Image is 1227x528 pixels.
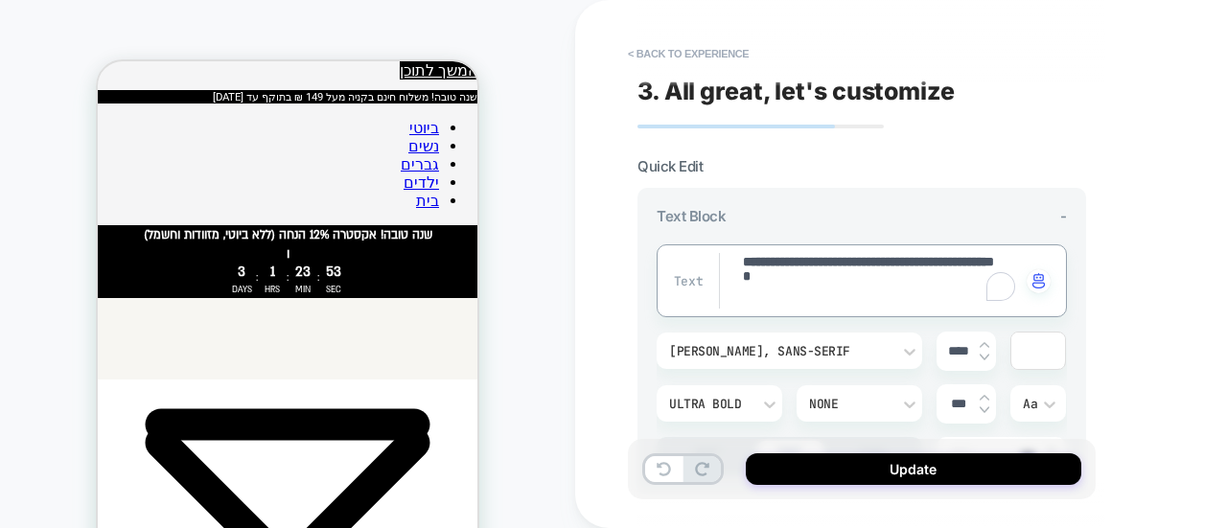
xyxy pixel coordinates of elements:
[669,343,891,359] div: [PERSON_NAME], sans-serif
[809,396,891,412] div: None
[196,221,215,236] div: Min
[165,221,184,236] div: Hrs
[637,157,703,175] span: Quick Edit
[165,199,184,221] div: 1
[318,130,341,149] a: בית
[306,112,341,130] a: ילדים
[226,221,245,236] div: Sec
[980,341,989,349] img: up
[657,207,726,225] span: Text Block
[189,209,191,225] div: :
[980,394,989,402] img: up
[669,396,751,412] div: Ultra Bold
[741,253,1021,309] textarea: To enrich screen reader interactions, please activate Accessibility in Grammarly extension settings
[618,38,758,69] button: < Back to experience
[196,199,215,221] div: 23
[1032,273,1045,288] img: edit with ai
[1023,396,1053,412] div: Aa
[303,94,341,112] a: גברים
[311,76,341,94] a: נשים
[980,354,989,361] img: down
[158,209,160,225] div: :
[637,77,955,105] span: 3. All great, let's customize
[1060,207,1067,225] span: -
[980,406,989,414] img: down
[220,209,221,225] div: :
[674,273,698,289] span: Text
[134,199,153,221] div: 3
[312,57,341,76] a: ביוטי
[226,199,245,221] div: 53
[746,453,1081,485] button: Update
[134,221,153,236] div: Days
